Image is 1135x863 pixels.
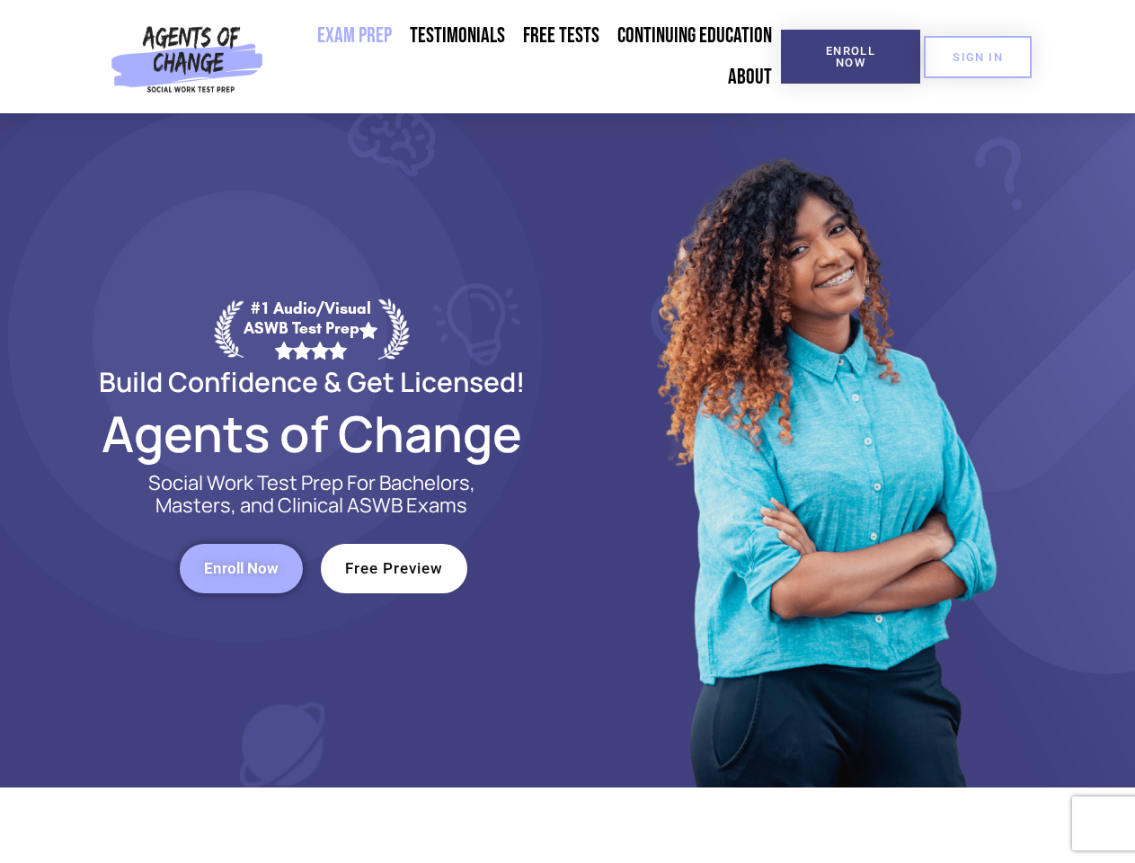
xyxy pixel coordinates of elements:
h2: Build Confidence & Get Licensed! [56,369,568,395]
a: Testimonials [401,15,514,57]
a: Continuing Education [608,15,781,57]
a: Enroll Now [180,544,303,593]
span: Free Preview [345,561,443,576]
a: About [719,57,781,98]
a: Exam Prep [308,15,401,57]
span: SIGN IN [953,51,1003,63]
a: Free Tests [514,15,608,57]
div: #1 Audio/Visual ASWB Test Prep [244,298,378,359]
span: Enroll Now [204,561,279,576]
a: Enroll Now [781,30,920,84]
nav: Menu [270,15,781,98]
h2: Agents of Change [56,413,568,454]
img: Website Image 1 (1) [644,113,1004,787]
p: Social Work Test Prep For Bachelors, Masters, and Clinical ASWB Exams [128,472,496,517]
a: SIGN IN [924,36,1032,78]
span: Enroll Now [810,45,891,68]
a: Free Preview [321,544,467,593]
